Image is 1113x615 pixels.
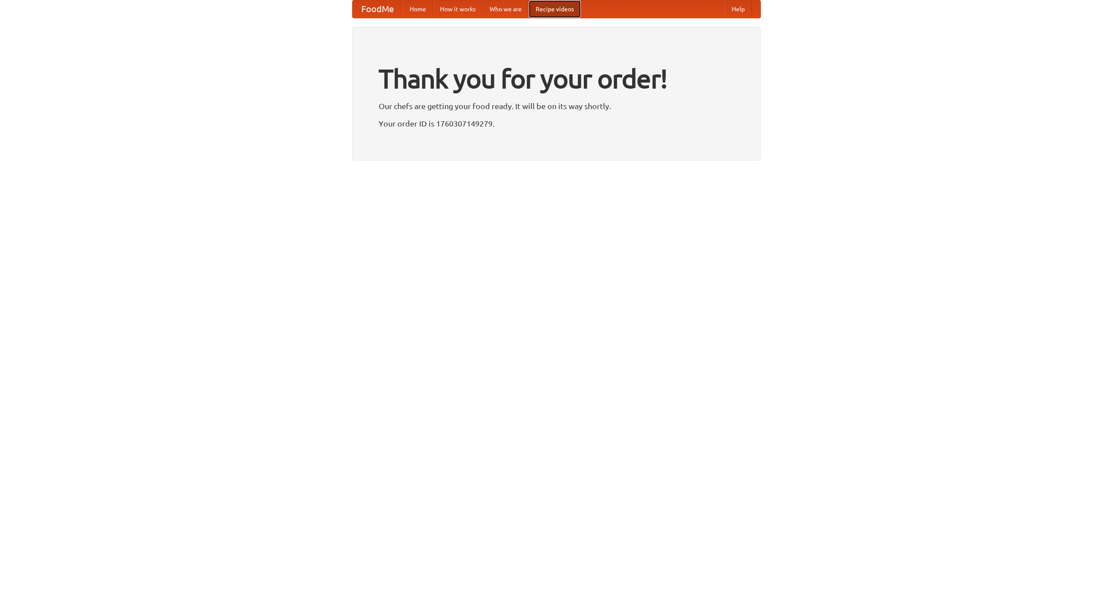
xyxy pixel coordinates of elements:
a: FoodMe [353,0,403,18]
h1: Thank you for your order! [379,58,734,100]
p: Our chefs are getting your food ready. It will be on its way shortly. [379,100,734,113]
a: Who we are [483,0,529,18]
a: Recipe videos [529,0,581,18]
a: Home [403,0,433,18]
p: Your order ID is 1760307149279. [379,117,734,130]
a: Help [725,0,752,18]
a: How it works [433,0,483,18]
